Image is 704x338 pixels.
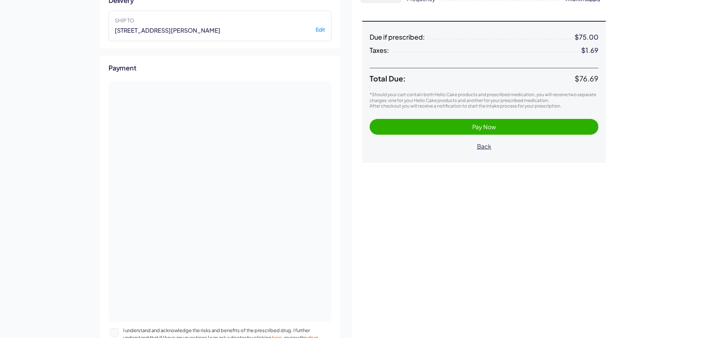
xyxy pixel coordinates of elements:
span: Total Due: [370,74,575,83]
iframe: Secure payment input frame [114,88,326,317]
button: Pay Now [370,119,598,135]
span: After checkout you will receive a notification to start the intake process for your prescription. [370,103,561,109]
span: Taxes: [370,47,389,54]
span: $76.69 [575,74,598,83]
span: Due if prescribed: [370,33,425,41]
button: Edit [316,26,325,33]
div: $1.69 [581,47,598,54]
span: [STREET_ADDRESS][PERSON_NAME] [115,26,220,34]
iframe: Secure express checkout frame [107,74,333,77]
button: Back [370,138,598,154]
div: $75.00 [575,33,598,41]
h2: Payment [109,63,331,72]
span: Pay Now [472,123,496,131]
span: Back [477,142,491,150]
p: *Should your cart contain both Hello Cake products and prescribed medication, you will receive tw... [370,92,598,103]
label: Ship to [115,17,325,23]
button: I understand and acknowledge the risks and benefits of the prescribed drug. I further understand ... [110,328,119,337]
